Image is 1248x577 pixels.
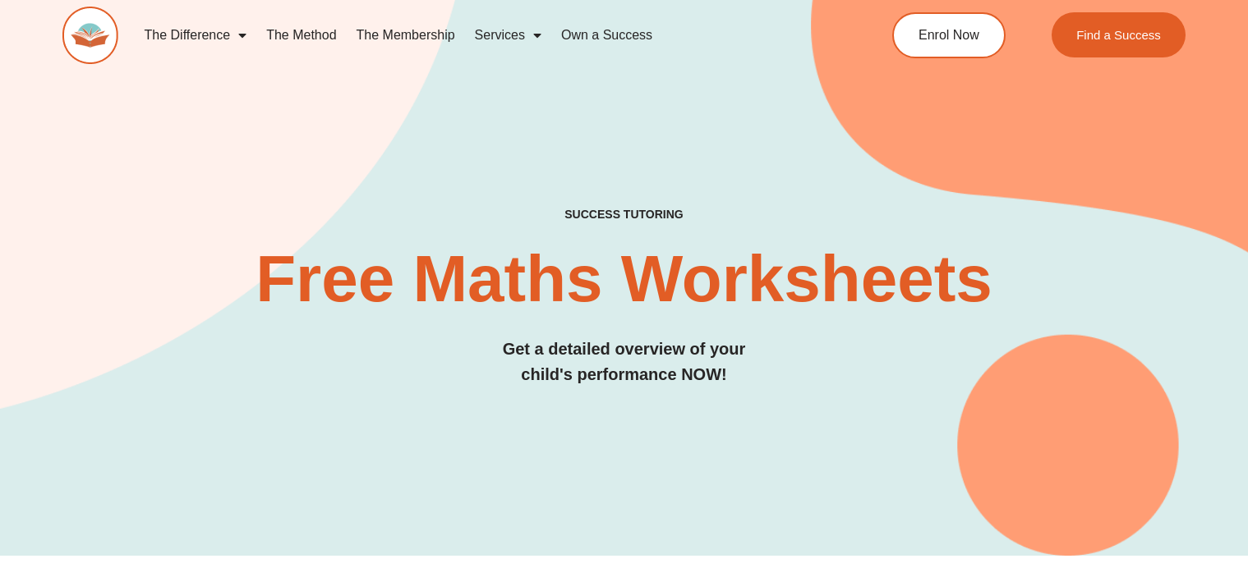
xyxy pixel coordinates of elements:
h4: SUCCESS TUTORING​ [62,208,1186,222]
a: The Membership [347,16,465,54]
a: The Method [256,16,346,54]
h3: Get a detailed overview of your child's performance NOW! [62,337,1186,387]
nav: Menu [135,16,829,54]
a: Enrol Now [892,12,1006,58]
a: Services [465,16,551,54]
a: Own a Success [551,16,662,54]
span: Find a Success [1077,29,1162,41]
a: Find a Success [1052,12,1186,57]
span: Enrol Now [919,29,979,42]
a: The Difference [135,16,257,54]
h2: Free Maths Worksheets​ [62,246,1186,312]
